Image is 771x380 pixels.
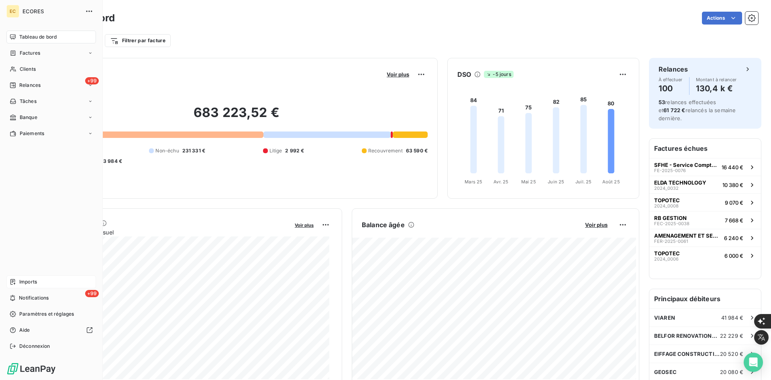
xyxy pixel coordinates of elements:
tspan: Avr. 25 [494,179,508,185]
img: Logo LeanPay [6,362,56,375]
span: Notifications [19,294,49,302]
h6: Balance âgée [362,220,405,230]
a: Tâches [6,95,96,108]
span: EIFFAGE CONSTRUCTION SUD EST [654,351,720,357]
span: Non-échu [155,147,179,154]
h4: 130,4 k € [696,82,737,95]
button: Actions [702,12,742,25]
span: 231 331 € [182,147,205,154]
span: Imports [19,278,37,286]
button: RB GESTIONFEC-2025-00387 668 € [649,211,761,229]
span: TOPOTEC [654,197,680,203]
a: Clients [6,63,96,76]
span: 2 992 € [285,147,304,154]
h6: Relances [659,64,688,74]
tspan: Juin 25 [548,179,564,185]
h6: DSO [457,70,471,79]
h6: Factures échues [649,139,761,158]
span: Recouvrement [368,147,403,154]
h2: 683 223,52 € [45,105,428,129]
a: Aide [6,324,96,337]
button: Voir plus [583,221,610,228]
h4: 100 [659,82,683,95]
span: RB GESTION [654,215,687,221]
button: SFHE - Service ComptabilitéFE-2025-007616 440 € [649,158,761,176]
span: 53 [659,99,665,105]
button: TOPOTEC2024_00089 070 € [649,193,761,211]
span: À effectuer [659,77,683,82]
span: Montant à relancer [696,77,737,82]
div: Open Intercom Messenger [744,353,763,372]
div: EC [6,5,19,18]
tspan: Juil. 25 [575,179,592,185]
button: ELDA TECHNOLOGY2024_003210 380 € [649,176,761,193]
button: Voir plus [384,71,412,78]
a: Paramètres et réglages [6,308,96,320]
button: Filtrer par facture [105,34,171,47]
a: Imports [6,275,96,288]
tspan: Août 25 [602,179,620,185]
span: Relances [19,82,41,89]
span: TOPOTEC [654,250,680,257]
h6: Principaux débiteurs [649,289,761,308]
span: 2024_0032 [654,186,679,191]
tspan: Mai 25 [521,179,536,185]
span: Paramètres et réglages [19,310,74,318]
span: Tableau de bord [19,33,57,41]
span: Tâches [20,98,37,105]
span: Voir plus [585,222,608,228]
span: -5 jours [484,71,513,78]
span: Voir plus [295,222,314,228]
span: Clients [20,66,36,73]
button: AMENAGEMENT ET SERVICESFER-2025-00616 240 € [649,229,761,246]
button: Voir plus [292,221,316,228]
a: Factures [6,47,96,60]
span: 2024_0008 [654,203,679,208]
span: 6 240 € [724,235,743,241]
span: 20 080 € [720,369,743,375]
a: Paiements [6,127,96,140]
span: 6 000 € [724,253,743,259]
span: 63 590 € [406,147,428,154]
a: Tableau de bord [6,31,96,43]
span: 41 984 € [721,314,743,321]
span: Banque [20,114,37,121]
span: AMENAGEMENT ET SERVICES [654,232,721,239]
span: ELDA TECHNOLOGY [654,179,706,186]
a: Banque [6,111,96,124]
span: SFHE - Service Comptabilité [654,162,718,168]
span: 2024_0006 [654,257,679,261]
tspan: Mars 25 [465,179,482,185]
a: +99Relances [6,79,96,92]
span: FER-2025-0061 [654,239,688,244]
button: TOPOTEC2024_00066 000 € [649,246,761,264]
span: 7 668 € [725,217,743,224]
span: Litige [269,147,282,154]
span: BELFOR RENOVATIONS SOLUTIONS BRS [654,333,720,339]
span: relances effectuées et relancés la semaine dernière. [659,99,736,121]
span: 10 380 € [722,182,743,188]
span: Aide [19,327,30,334]
span: Voir plus [387,71,409,78]
span: Chiffre d'affaires mensuel [45,228,289,236]
span: 20 520 € [720,351,743,357]
span: VIAREN [654,314,675,321]
span: 22 229 € [720,333,743,339]
span: 9 070 € [725,199,743,206]
span: ECORES [22,8,80,14]
span: +99 [85,77,99,84]
span: 61 722 € [663,107,685,113]
span: GEOSEC [654,369,677,375]
span: FEC-2025-0038 [654,221,689,226]
span: Factures [20,49,40,57]
span: +99 [85,290,99,297]
span: Déconnexion [19,343,50,350]
span: FE-2025-0076 [654,168,686,173]
span: -3 984 € [101,158,122,165]
span: Paiements [20,130,44,137]
span: 16 440 € [722,164,743,170]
